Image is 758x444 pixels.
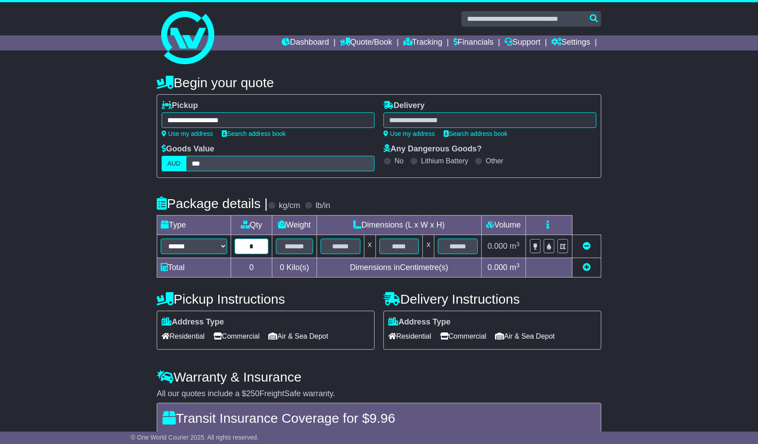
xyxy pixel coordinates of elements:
a: Use my address [162,130,213,137]
label: Address Type [388,317,451,327]
a: Settings [551,35,590,50]
td: Weight [272,216,317,235]
label: Lithium Battery [421,157,468,165]
td: 0 [231,258,272,278]
a: Search address book [222,130,286,137]
h4: Package details | [157,196,268,211]
td: Dimensions in Centimetre(s) [317,258,481,278]
span: 9.96 [369,411,395,425]
a: Search address book [444,130,507,137]
td: Dimensions (L x W x H) [317,216,481,235]
h4: Transit Insurance Coverage for $ [162,411,596,425]
h4: Pickup Instructions [157,292,375,306]
a: Financials [453,35,494,50]
td: Type [157,216,231,235]
a: Dashboard [282,35,329,50]
span: m [510,263,520,272]
sup: 3 [516,262,520,269]
td: x [364,235,375,258]
label: Delivery [383,101,425,111]
span: 0.000 [487,263,507,272]
a: Add new item [583,263,591,272]
h4: Delivery Instructions [383,292,601,306]
span: m [510,242,520,251]
td: x [423,235,434,258]
label: Goods Value [162,144,214,154]
label: Any Dangerous Goods? [383,144,482,154]
td: Qty [231,216,272,235]
div: All our quotes include a $ FreightSafe warranty. [157,389,601,399]
sup: 3 [516,241,520,247]
span: 0 [280,263,284,272]
span: Commercial [440,329,486,343]
a: Use my address [383,130,435,137]
span: 250 [246,389,259,398]
a: Remove this item [583,242,591,251]
label: Address Type [162,317,224,327]
a: Tracking [403,35,442,50]
label: kg/cm [279,201,300,211]
span: Residential [388,329,431,343]
span: Air & Sea Depot [269,329,329,343]
span: Residential [162,329,205,343]
label: Pickup [162,101,198,111]
span: © One World Courier 2025. All rights reserved. [131,434,259,441]
label: No [394,157,403,165]
label: Other [486,157,503,165]
h4: Warranty & Insurance [157,370,601,384]
h4: Begin your quote [157,75,601,90]
span: Commercial [213,329,259,343]
a: Support [505,35,541,50]
label: lb/in [316,201,330,211]
span: 0.000 [487,242,507,251]
span: Air & Sea Depot [495,329,555,343]
td: Kilo(s) [272,258,317,278]
a: Quote/Book [340,35,392,50]
td: Volume [481,216,526,235]
label: AUD [162,156,186,171]
td: Total [157,258,231,278]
